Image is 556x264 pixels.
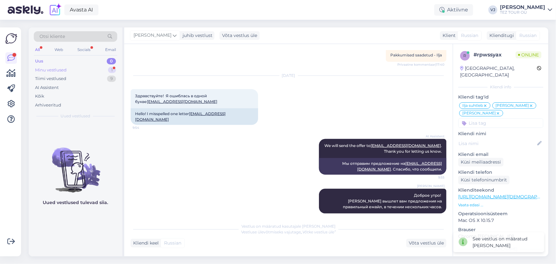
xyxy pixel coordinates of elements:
[319,158,446,175] div: Мы отправим предложение на . Спасибо, что сообщили.
[461,32,478,39] span: Russian
[107,76,116,82] div: 9
[35,67,67,73] div: Minu vestlused
[35,102,61,108] div: Arhiveeritud
[421,175,444,180] span: 9:55
[220,31,260,40] div: Võta vestlus üle
[64,4,98,15] a: Avasta AI
[500,5,552,15] a: [PERSON_NAME]TEZ TOUR OÜ
[459,140,536,147] input: Lisa nimi
[462,111,496,115] span: [PERSON_NAME]
[324,143,443,154] span: We will send the offer to . Thank you for letting us know.
[434,4,473,16] div: Aktiivne
[440,32,456,39] div: Klient
[43,199,108,206] p: Uued vestlused tulevad siia.
[458,84,543,90] div: Kliendi info
[458,118,543,128] input: Lisa tag
[458,210,543,217] p: Operatsioonisüsteem
[397,62,444,67] span: Privaatne kommentaar | 17:40
[406,239,446,247] div: Võta vestlus üle
[76,46,92,54] div: Socials
[134,32,171,39] span: [PERSON_NAME]
[458,169,543,176] p: Kliendi telefon
[131,73,446,78] div: [DATE]
[35,58,43,64] div: Uus
[487,32,514,39] div: Klienditugi
[133,125,156,130] span: 9:54
[104,46,117,54] div: Email
[516,51,541,58] span: Online
[462,104,483,107] span: Ilja suhtleb
[35,93,44,99] div: Kõik
[48,3,62,17] img: explore-ai
[495,104,529,107] span: [PERSON_NAME]
[458,187,543,194] p: Klienditeekond
[135,93,217,104] span: Здравствуйте! Я ошиблась в одной букве
[107,58,116,64] div: 0
[464,53,466,58] span: r
[241,230,336,234] span: Vestluse ülevõtmiseks vajutage
[343,193,443,209] span: Доброе утро! [PERSON_NAME] вышлет вам предложения на правильный емайл, в течении нескольких часов.
[61,113,90,119] span: Uued vestlused
[417,184,444,188] span: [PERSON_NAME]
[473,51,516,59] div: # rpwssyax
[458,176,509,184] div: Küsi telefoninumbrit
[500,5,545,10] div: [PERSON_NAME]
[301,230,336,234] i: „Võtke vestlus üle”
[180,32,213,39] div: juhib vestlust
[147,99,217,104] a: [EMAIL_ADDRESS][DOMAIN_NAME]
[500,10,545,15] div: TEZ TOUR OÜ
[108,67,116,73] div: 1
[164,240,181,246] span: Russian
[473,236,539,249] div: See vestlus on määratud [PERSON_NAME]
[242,224,336,229] span: Vestlus on määratud kasutajale [PERSON_NAME]
[29,136,122,194] img: No chats
[131,108,258,125] div: Hello! I misspelled one letter
[458,226,543,233] p: Brauser
[35,76,66,82] div: Tiimi vestlused
[519,32,537,39] span: Russian
[5,33,17,45] img: Askly Logo
[460,65,537,78] div: [GEOGRAPHIC_DATA], [GEOGRAPHIC_DATA]
[458,151,543,158] p: Kliendi email
[458,94,543,100] p: Kliendi tag'id
[371,143,441,148] a: [EMAIL_ADDRESS][DOMAIN_NAME]
[458,130,543,137] p: Kliendi nimi
[34,46,41,54] div: All
[131,240,159,246] div: Kliendi keel
[53,46,64,54] div: Web
[40,33,65,40] span: Otsi kliente
[421,134,444,139] span: AI Assistent
[458,158,503,166] div: Küsi meiliaadressi
[390,53,442,57] span: Pakkumised saadetud - Ilja
[35,84,59,91] div: AI Assistent
[458,217,543,224] p: Mac OS X 10.15.7
[488,5,497,14] div: VJ
[458,202,543,208] p: Vaata edasi ...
